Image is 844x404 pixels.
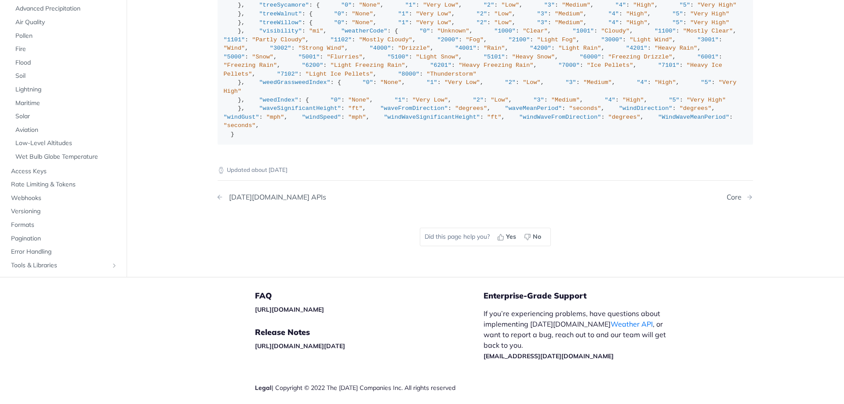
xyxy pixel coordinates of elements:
a: Pagination [7,232,120,245]
span: "3" [565,79,576,86]
span: "degrees" [680,105,712,112]
span: "None" [380,79,402,86]
span: "2" [477,11,487,17]
span: Pollen [15,31,118,40]
span: "4" [608,19,619,26]
div: | Copyright © 2022 The [DATE] Companies Inc. All rights reserved [255,383,484,392]
a: Maritime [11,96,120,109]
span: "4000" [370,45,391,51]
span: "0" [334,19,345,26]
span: "Very High" [690,19,729,26]
button: No [521,230,546,244]
span: "treeWillow" [259,19,302,26]
span: Fire [15,45,118,54]
span: "5001" [298,54,320,60]
a: Low-Level Altitudes [11,137,120,150]
span: Wet Bulb Globe Temperature [15,153,118,161]
span: "Mostly Clear" [683,28,733,34]
span: "Strong Wind" [298,45,345,51]
span: "4201" [626,45,648,51]
span: "weatherCode" [341,28,387,34]
span: "Wind" [224,45,245,51]
span: "2" [484,2,494,8]
span: "High" [655,79,676,86]
span: "6200" [302,62,324,69]
span: Low-Level Altitudes [15,139,118,148]
span: "ft" [348,105,362,112]
span: "weedIndex" [259,97,298,103]
span: "Low" [523,79,541,86]
span: "3001" [697,36,719,43]
span: Maritime [15,98,118,107]
span: "degrees" [608,114,640,120]
span: "Heavy Rain" [655,45,697,51]
span: "1" [394,97,405,103]
span: Solar [15,112,118,121]
span: "4" [637,79,647,86]
p: If you’re experiencing problems, have questions about implementing [DATE][DOMAIN_NAME] , or want ... [484,308,675,361]
span: "Drizzle" [398,45,430,51]
span: Advanced Precipitation [15,4,118,13]
span: "Very Low" [412,97,448,103]
span: "Light Ice Pellets" [306,71,373,77]
span: "3002" [270,45,291,51]
span: "2" [505,79,516,86]
span: "seconds" [569,105,601,112]
span: Versioning [11,207,118,216]
span: "4" [615,2,626,8]
button: Show subpages for Tools & Libraries [111,262,118,269]
span: "Ice Pellets" [587,62,633,69]
span: "0" [331,97,341,103]
span: "1000" [494,28,516,34]
span: "4200" [530,45,551,51]
span: "Medium" [551,97,580,103]
span: "windDirection" [619,105,673,112]
span: Rate Limiting & Tokens [11,180,118,189]
span: "2" [477,19,487,26]
a: [URL][DOMAIN_NAME][DATE] [255,342,345,350]
span: "Low" [494,11,512,17]
span: "4" [605,97,615,103]
a: Soil [11,69,120,83]
span: "1101" [224,36,245,43]
span: "1" [398,19,409,26]
span: "3" [537,19,548,26]
span: "windWaveSignificantHeight" [384,114,480,120]
span: "6001" [697,54,719,60]
h5: Release Notes [255,327,484,338]
span: "Medium" [555,19,583,26]
span: "0" [334,11,345,17]
span: "Rain" [484,45,505,51]
span: "Very High" [687,97,726,103]
a: Solar [11,110,120,123]
a: Error Handling [7,245,120,258]
div: Did this page help you? [420,228,551,246]
span: Pagination [11,234,118,243]
a: Advanced Precipitation [11,2,120,15]
div: Core [727,193,746,201]
span: "Flurries" [327,54,362,60]
span: "ft" [487,114,501,120]
span: "3000" [601,36,622,43]
span: "Very Low" [416,11,451,17]
span: "Medium" [562,2,590,8]
span: "Medium" [555,11,583,17]
span: "4001" [455,45,477,51]
a: Previous Page: Tomorrow.io APIs [218,193,447,201]
span: "4" [608,11,619,17]
span: "7102" [277,71,298,77]
span: "1" [405,2,416,8]
span: Air Quality [15,18,118,27]
span: "Low" [494,19,512,26]
span: Access Keys [11,167,118,175]
span: "3" [537,11,548,17]
span: "3" [533,97,544,103]
a: Rate Limiting & Tokens [7,178,120,191]
span: "visibility" [259,28,302,34]
span: "High" [626,19,648,26]
span: "Clear" [523,28,548,34]
span: "windWaveFromDirection" [519,114,601,120]
span: Soil [15,72,118,80]
span: "Very Low" [444,79,480,86]
span: "Heavy Snow" [512,54,555,60]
